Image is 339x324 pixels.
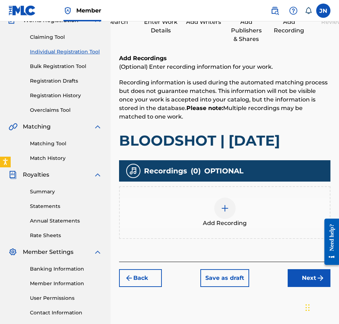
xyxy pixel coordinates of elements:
a: Summary [30,188,102,195]
span: Recording information is used during the automated matching process but does not guarantee matche... [119,79,328,120]
button: Back [119,269,162,287]
img: help [289,6,298,15]
strong: Please note: [186,105,223,111]
a: Individual Registration Tool [30,48,102,56]
div: Add Recording [271,18,307,35]
span: Royalties [23,171,49,179]
a: Bulk Registration Tool [30,63,102,70]
img: Royalties [9,171,17,179]
img: search [271,6,279,15]
span: Member Settings [23,248,73,256]
img: expand [93,171,102,179]
a: Banking Information [30,265,102,273]
span: ( 0 ) [191,166,201,176]
a: Registration Drafts [30,77,102,85]
img: expand [93,248,102,256]
div: Notifications [305,7,312,14]
a: Matching Tool [30,140,102,147]
div: Enter Work Details [143,18,179,35]
div: Drag [305,297,310,318]
a: Rate Sheets [30,232,102,239]
a: Annual Statements [30,217,102,225]
img: expand [93,122,102,131]
div: Add Publishers & Shares [228,18,264,43]
h6: Add Recordings [119,54,330,63]
span: Add Recording [203,219,247,228]
div: User Menu [316,4,330,18]
a: Statements [30,203,102,210]
img: Member Settings [9,248,17,256]
img: 7ee5dd4eb1f8a8e3ef2f.svg [125,274,133,282]
a: Match History [30,155,102,162]
div: Add Writers [186,18,221,26]
a: Public Search [268,4,282,18]
div: Help [286,4,301,18]
a: User Permissions [30,294,102,302]
div: Search [100,18,136,26]
span: (Optional) Enter recording information for your work. [119,63,273,70]
img: f7272a7cc735f4ea7f67.svg [316,274,325,282]
h1: BLOODSHOT | [DATE] [119,132,330,150]
a: Contact Information [30,309,102,317]
iframe: Resource Center [319,213,339,271]
span: OPTIONAL [204,166,243,176]
span: Member [76,6,101,15]
img: Matching [9,122,17,131]
button: Next [288,269,330,287]
a: Overclaims Tool [30,106,102,114]
a: Claiming Tool [30,33,102,41]
img: MLC Logo [9,5,36,16]
img: recording [129,167,138,175]
span: Recordings [144,166,187,176]
a: Member Information [30,280,102,287]
span: Matching [23,122,51,131]
button: Save as draft [200,269,249,287]
img: add [221,204,229,213]
a: Registration History [30,92,102,99]
img: Top Rightsholder [63,6,72,15]
iframe: Chat Widget [303,290,339,324]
